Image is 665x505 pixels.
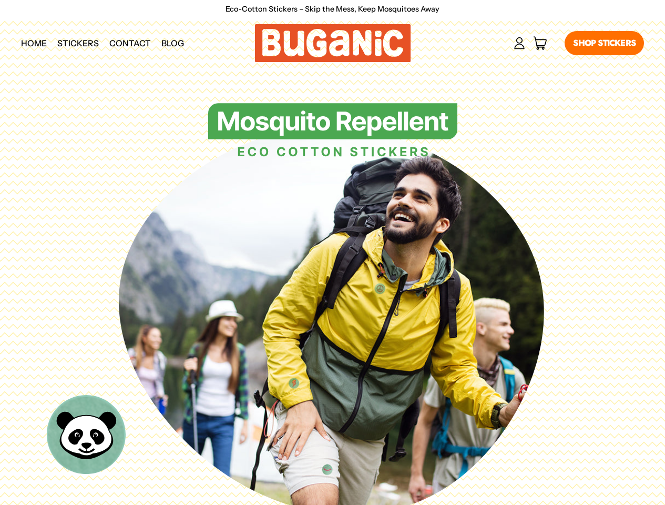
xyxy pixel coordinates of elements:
[16,30,52,56] a: Home
[565,31,644,55] a: Shop Stickers
[255,24,411,62] a: Buganic Buganic
[104,30,156,56] a: Contact
[156,30,189,56] a: Blog
[208,103,457,158] img: Buganic
[52,30,104,56] a: Stickers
